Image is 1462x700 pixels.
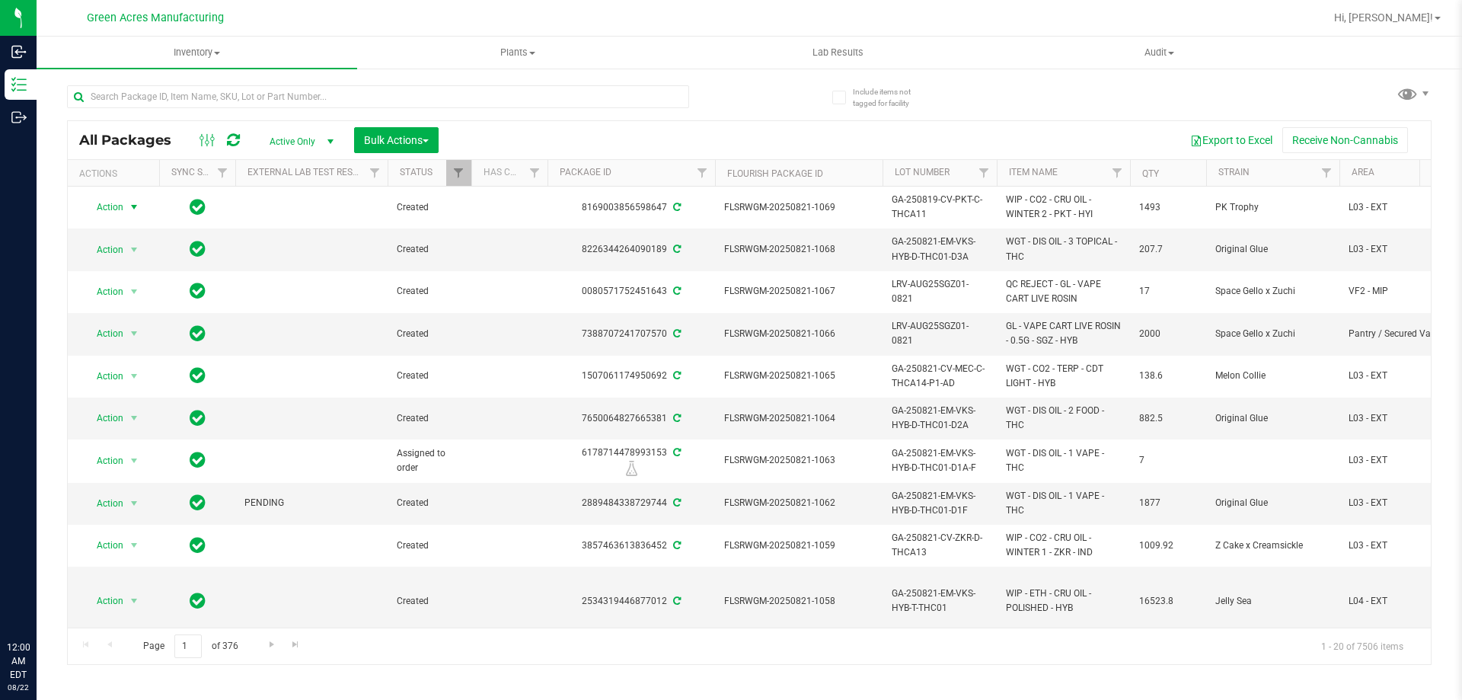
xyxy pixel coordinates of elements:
a: Filter [446,160,471,186]
span: Action [83,493,124,514]
span: All Packages [79,132,187,149]
inline-svg: Inbound [11,44,27,59]
span: Created [397,327,462,341]
span: L03 - EXT [1349,453,1444,468]
span: Z Cake x Creamsickle [1215,539,1330,553]
span: Created [397,200,462,215]
span: select [125,197,144,218]
span: FLSRWGM-20250821-1058 [724,594,873,609]
a: Strain [1218,167,1250,177]
span: In Sync [190,238,206,260]
p: 08/22 [7,682,30,693]
span: FLSRWGM-20250821-1064 [724,411,873,426]
span: PENDING [244,496,378,510]
span: GL - VAPE CART LIVE ROSIN - 0.5G - SGZ - HYB [1006,319,1121,348]
span: Page of 376 [130,634,251,658]
div: R&D Lab Sample [545,461,717,476]
a: Filter [690,160,715,186]
span: L03 - EXT [1349,369,1444,383]
span: Created [397,242,462,257]
span: select [125,493,144,514]
a: Lot Number [895,167,950,177]
span: Action [83,366,124,387]
span: FLSRWGM-20250821-1066 [724,327,873,341]
a: Audit [999,37,1320,69]
inline-svg: Inventory [11,77,27,92]
span: GA-250821-EM-VKS-HYB-D-THC01-D1A-F [892,446,988,475]
p: 12:00 AM EDT [7,641,30,682]
div: 3857463613836452 [545,539,717,553]
span: VF2 - MIP [1349,284,1444,299]
span: Sync from Compliance System [671,244,681,254]
span: WGT - DIS OIL - 1 VAPE - THC [1006,489,1121,518]
div: 1507061174950692 [545,369,717,383]
span: WGT - DIS OIL - 3 TOPICAL - THC [1006,235,1121,264]
a: Flourish Package ID [727,168,823,179]
span: Bulk Actions [364,134,429,146]
span: L03 - EXT [1349,411,1444,426]
th: Has COA [471,160,547,187]
a: Inventory [37,37,357,69]
span: Green Acres Manufacturing [87,11,224,24]
span: 1009.92 [1139,539,1197,553]
a: Filter [1314,160,1339,186]
span: Created [397,369,462,383]
div: 0080571752451643 [545,284,717,299]
span: Space Gello x Zuchi [1215,327,1330,341]
iframe: Resource center [15,578,61,624]
button: Export to Excel [1180,127,1282,153]
button: Receive Non-Cannabis [1282,127,1408,153]
span: 138.6 [1139,369,1197,383]
span: L03 - EXT [1349,242,1444,257]
span: Space Gello x Zuchi [1215,284,1330,299]
a: Filter [972,160,997,186]
span: In Sync [190,449,206,471]
span: Sync from Compliance System [671,328,681,339]
a: Package ID [560,167,611,177]
span: LRV-AUG25SGZ01-0821 [892,319,988,348]
a: Plants [357,37,678,69]
span: Sync from Compliance System [671,202,681,213]
span: WIP - CO2 - CRU OIL - WINTER 1 - ZKR - IND [1006,531,1121,560]
div: 2889484338729744 [545,496,717,510]
span: FLSRWGM-20250821-1069 [724,200,873,215]
span: Inventory [37,46,357,59]
div: 2534319446877012 [545,594,717,609]
span: GA-250821-EM-VKS-HYB-D-THC01-D2A [892,404,988,433]
span: In Sync [190,323,206,344]
span: GA-250821-CV-MEC-C-THCA14-P1-AD [892,362,988,391]
span: GA-250821-EM-VKS-HYB-T-THC01 [892,587,988,615]
input: Search Package ID, Item Name, SKU, Lot or Part Number... [67,85,689,108]
span: FLSRWGM-20250821-1068 [724,242,873,257]
span: Original Glue [1215,242,1330,257]
span: FLSRWGM-20250821-1063 [724,453,873,468]
span: Created [397,594,462,609]
a: Go to the last page [285,634,307,655]
span: 1 - 20 of 7506 items [1309,634,1416,657]
span: 17 [1139,284,1197,299]
span: Sync from Compliance System [671,370,681,381]
span: FLSRWGM-20250821-1065 [724,369,873,383]
span: In Sync [190,280,206,302]
span: 882.5 [1139,411,1197,426]
div: 6178714478993153 [545,446,717,475]
span: Action [83,197,124,218]
span: WGT - DIS OIL - 2 FOOD - THC [1006,404,1121,433]
span: Plants [358,46,677,59]
div: 7650064827665381 [545,411,717,426]
a: Qty [1142,168,1159,179]
span: GA-250821-CV-ZKR-D-THCA13 [892,531,988,560]
a: Sync Status [171,167,230,177]
span: In Sync [190,590,206,612]
span: Action [83,408,124,429]
span: Original Glue [1215,496,1330,510]
div: 8169003856598647 [545,200,717,215]
span: select [125,408,144,429]
a: Go to the next page [260,634,283,655]
span: select [125,239,144,261]
span: select [125,323,144,344]
span: Hi, [PERSON_NAME]! [1334,11,1433,24]
span: Created [397,539,462,553]
span: Sync from Compliance System [671,497,681,508]
span: 16523.8 [1139,594,1197,609]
